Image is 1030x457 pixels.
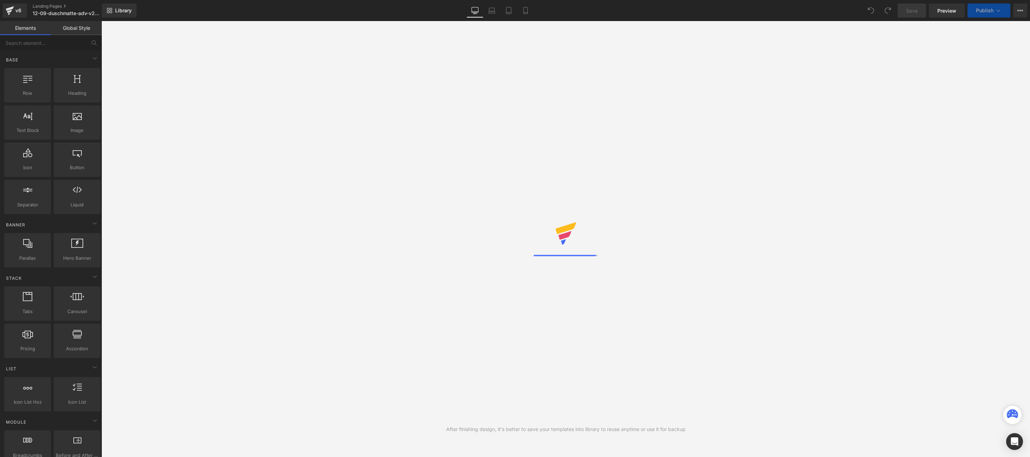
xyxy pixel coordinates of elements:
[5,275,22,282] span: Stack
[1013,4,1027,18] button: More
[1006,433,1023,450] div: Open Intercom Messenger
[6,127,49,134] span: Text Block
[115,7,132,14] span: Library
[56,127,98,134] span: Image
[976,8,993,13] span: Publish
[517,4,534,18] a: Mobile
[968,4,1010,18] button: Publish
[5,221,26,228] span: Banner
[6,308,49,315] span: Tabs
[864,4,878,18] button: Undo
[6,201,49,208] span: Separator
[483,4,500,18] a: Laptop
[5,365,17,372] span: List
[56,345,98,352] span: Accordion
[6,254,49,262] span: Parallax
[56,308,98,315] span: Carousel
[56,201,98,208] span: Liquid
[56,254,98,262] span: Hero Banner
[5,57,19,63] span: Base
[881,4,895,18] button: Redo
[6,164,49,171] span: Icon
[51,21,102,35] a: Global Style
[56,398,98,406] span: Icon List
[56,164,98,171] span: Button
[102,4,137,18] a: New Library
[929,4,965,18] a: Preview
[906,7,918,14] span: Save
[467,4,483,18] a: Desktop
[446,425,686,433] div: After finishing design, it's better to save your templates into library to reuse anytime or use i...
[3,4,27,18] a: v6
[6,345,49,352] span: Pricing
[14,6,23,15] div: v6
[500,4,517,18] a: Tablet
[56,90,98,97] span: Heading
[33,4,113,9] a: Landing Pages
[6,398,49,406] span: Icon List Hoz
[937,7,956,14] span: Preview
[5,419,27,425] span: Module
[6,90,49,97] span: Row
[33,11,100,16] span: 12-09-duschmatte-adv-v2.1-storytelling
